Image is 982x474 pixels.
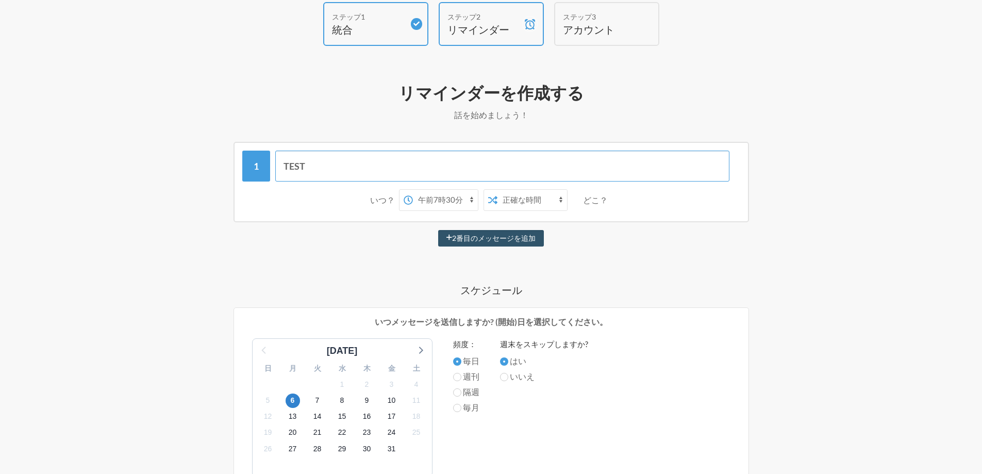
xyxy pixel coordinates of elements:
span: 2025年11月29日土曜日 [335,442,349,456]
font: 話を始めましょう！ [454,110,528,120]
font: 23 [363,428,371,436]
font: 毎日 [463,356,479,366]
span: 2025年11月27日木曜日 [286,442,300,456]
font: 3 [390,380,394,388]
input: 毎日 [453,357,461,366]
input: はい [500,357,508,366]
font: 25 [412,428,421,436]
span: 2025年11月21日金曜日 [310,426,325,440]
font: はい [510,356,526,366]
span: 2025年11月6日木曜日 [286,394,300,408]
span: 2025年11月23日日曜日 [360,426,374,440]
font: 2番目のメッセージを追加 [452,234,536,243]
font: 22 [338,428,346,436]
span: 2025年11月24日月曜日 [385,426,399,440]
span: 2025年11月25日火曜日 [409,426,424,440]
font: いつメッセージを送信しますか? (開始)日を選択してください。 [375,317,608,326]
font: ステップ2 [447,12,480,21]
input: 隔週 [453,388,461,397]
font: 6 [291,396,295,404]
font: 19 [264,428,272,436]
font: いいえ [510,371,535,381]
font: リマインダー [447,23,509,36]
font: 日 [264,364,272,372]
button: 2番目のメッセージを追加 [438,230,544,247]
span: 2025年11月16日日曜日 [360,410,374,424]
font: アカウント [563,23,614,36]
font: 14 [313,412,322,420]
font: 毎月 [463,402,479,412]
font: どこ？ [583,195,608,205]
span: 2025年11月13日木曜日 [286,410,300,424]
span: 2025年11月26日水曜日 [261,442,275,456]
font: 21 [313,428,322,436]
span: 2025年12月1日月曜日 [385,442,399,456]
font: 27 [289,445,297,453]
input: いいえ [500,373,508,381]
span: 2025年11月22日土曜日 [335,426,349,440]
span: 2025年11月8日土曜日 [335,394,349,408]
font: 17 [388,412,396,420]
span: 2025年11月12日水曜日 [261,410,275,424]
font: 16 [363,412,371,420]
font: 1 [340,380,344,388]
font: 5 [266,396,270,404]
font: 月 [289,364,296,372]
font: 24 [388,428,396,436]
font: 9 [365,396,369,404]
input: 毎月 [453,404,461,412]
font: 11 [412,396,421,404]
font: 2 [365,380,369,388]
font: 29 [338,445,346,453]
font: 土 [413,364,420,372]
font: 木 [363,364,371,372]
span: 2025年11月19日水曜日 [261,426,275,440]
font: ステップ1 [332,12,365,21]
font: [DATE] [327,346,358,356]
font: 7 [315,396,320,404]
font: 12 [264,412,272,420]
span: 2025年11月1日土曜日 [335,377,349,391]
font: ステップ3 [563,12,596,21]
font: いつ？ [370,195,395,205]
font: 30 [363,445,371,453]
font: 火 [314,364,321,372]
span: 2025年11月3日月曜日 [385,377,399,391]
font: リマインダーを作成する [398,83,584,103]
font: 28 [313,445,322,453]
font: 4 [414,380,419,388]
font: 31 [388,445,396,453]
font: 20 [289,428,297,436]
span: 2025年11月17日月曜日 [385,410,399,424]
span: 2025年11月20日木曜日 [286,426,300,440]
font: 10 [388,396,396,404]
span: 2025年11月28日金曜日 [310,442,325,456]
font: 統合 [332,23,353,36]
span: 2025年11月9日日曜日 [360,394,374,408]
span: 2025年11月7日金曜日 [310,394,325,408]
span: 2025年11月30日日曜日 [360,442,374,456]
font: 週刊 [463,371,479,381]
font: 週末をスキップしますか? [500,339,588,349]
font: 26 [264,445,272,453]
input: メッセージ [275,151,729,182]
font: スケジュール [460,284,522,296]
font: 13 [289,412,297,420]
span: 2025年11月2日日曜日 [360,377,374,391]
span: 2025年11月14日金曜日 [310,410,325,424]
input: 週刊 [453,373,461,381]
span: 2025年11月11日火曜日 [409,394,424,408]
span: 2025年11月5日水曜日 [261,394,275,408]
font: 隔週 [463,387,479,397]
font: 18 [412,412,421,420]
font: 頻度： [453,339,476,349]
span: 2025年11月4日火曜日 [409,377,424,391]
font: 水 [339,364,346,372]
span: 2025年11月15日土曜日 [335,410,349,424]
font: 金 [388,364,395,372]
span: 2025年11月10日月曜日 [385,394,399,408]
font: 15 [338,412,346,420]
span: 2025年11月18日火曜日 [409,410,424,424]
font: 8 [340,396,344,404]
